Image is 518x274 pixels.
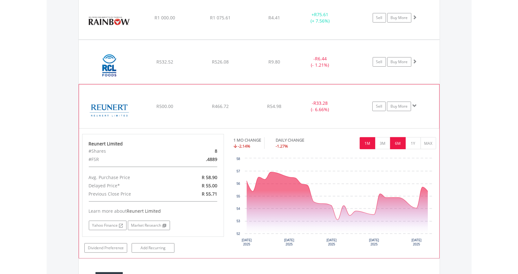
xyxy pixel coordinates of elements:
div: Learn more about [89,208,218,214]
span: R 58.90 [202,174,217,180]
div: 1 MO CHANGE [233,137,261,143]
text: 57 [237,170,240,173]
span: -2.14% [238,143,250,149]
div: Chart. Highcharts interactive chart. [233,155,436,251]
button: 1M [360,137,375,149]
span: R532.52 [156,59,173,65]
a: Sell [373,13,386,23]
text: 54 [237,207,240,211]
span: R4.41 [268,15,280,21]
span: R33.28 [313,100,328,106]
div: Avg. Purchase Price [84,173,176,182]
span: R500.00 [156,103,173,109]
div: + (+ 7.56%) [296,11,344,24]
text: [DATE] 2025 [369,238,379,246]
a: Sell [373,57,386,67]
text: 56 [237,182,240,185]
text: 58 [237,157,240,161]
button: MAX [421,137,436,149]
text: [DATE] 2025 [411,238,422,246]
span: -1.27% [276,143,288,149]
text: [DATE] 2025 [284,238,294,246]
div: DAILY CHANGE [276,137,326,143]
div: Previous Close Price [84,190,176,198]
a: Add Recurring [132,243,174,253]
span: R 55.71 [202,191,217,197]
span: R1 000.00 [154,15,175,21]
div: Delayed Price* [84,182,176,190]
span: R 55.00 [202,183,217,189]
a: Yahoo Finance [89,221,127,230]
span: R466.72 [212,103,229,109]
text: 55 [237,195,240,198]
span: R1 075.61 [210,15,231,21]
text: [DATE] 2025 [327,238,337,246]
button: 1Y [405,137,421,149]
button: 6M [390,137,406,149]
button: 3M [375,137,390,149]
div: - (- 1.21%) [296,56,344,68]
span: R9.80 [268,59,280,65]
span: Reunert Limited [127,208,161,214]
div: - (- 6.66%) [296,100,344,113]
a: Buy More [387,13,411,23]
div: Reunert Limited [89,141,218,147]
span: R54.98 [267,103,281,109]
div: 8 [176,147,222,155]
a: Buy More [387,57,411,67]
span: R75.61 [314,11,328,17]
span: R6.44 [315,56,327,62]
img: EQU.ZA.RBO.png [82,4,136,38]
div: #Shares [84,147,176,155]
a: Buy More [387,102,411,111]
a: Dividend Preference [84,243,127,253]
a: Market Research [128,221,170,230]
a: Sell [372,102,386,111]
text: 53 [237,219,240,223]
img: EQU.ZA.RCL.png [82,48,136,82]
text: 52 [237,232,240,236]
img: EQU.ZA.RLO.png [82,92,137,127]
text: [DATE] 2025 [242,238,252,246]
span: R526.08 [212,59,229,65]
div: #FSR [84,155,176,164]
svg: Interactive chart [233,155,436,251]
div: .4889 [176,155,222,164]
